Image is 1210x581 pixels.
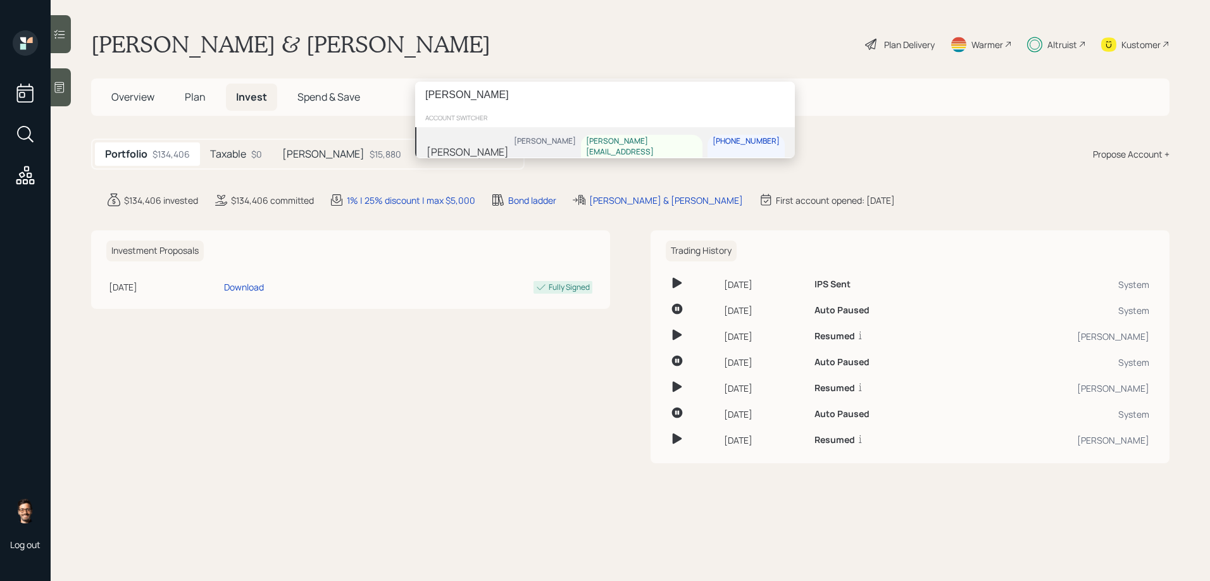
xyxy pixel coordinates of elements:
[514,136,576,147] div: [PERSON_NAME]
[586,136,697,168] div: [PERSON_NAME][EMAIL_ADDRESS][DOMAIN_NAME]
[427,144,509,159] div: [PERSON_NAME]
[713,136,780,147] div: [PHONE_NUMBER]
[415,82,795,108] input: Type a command or search…
[415,108,795,127] div: account switcher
